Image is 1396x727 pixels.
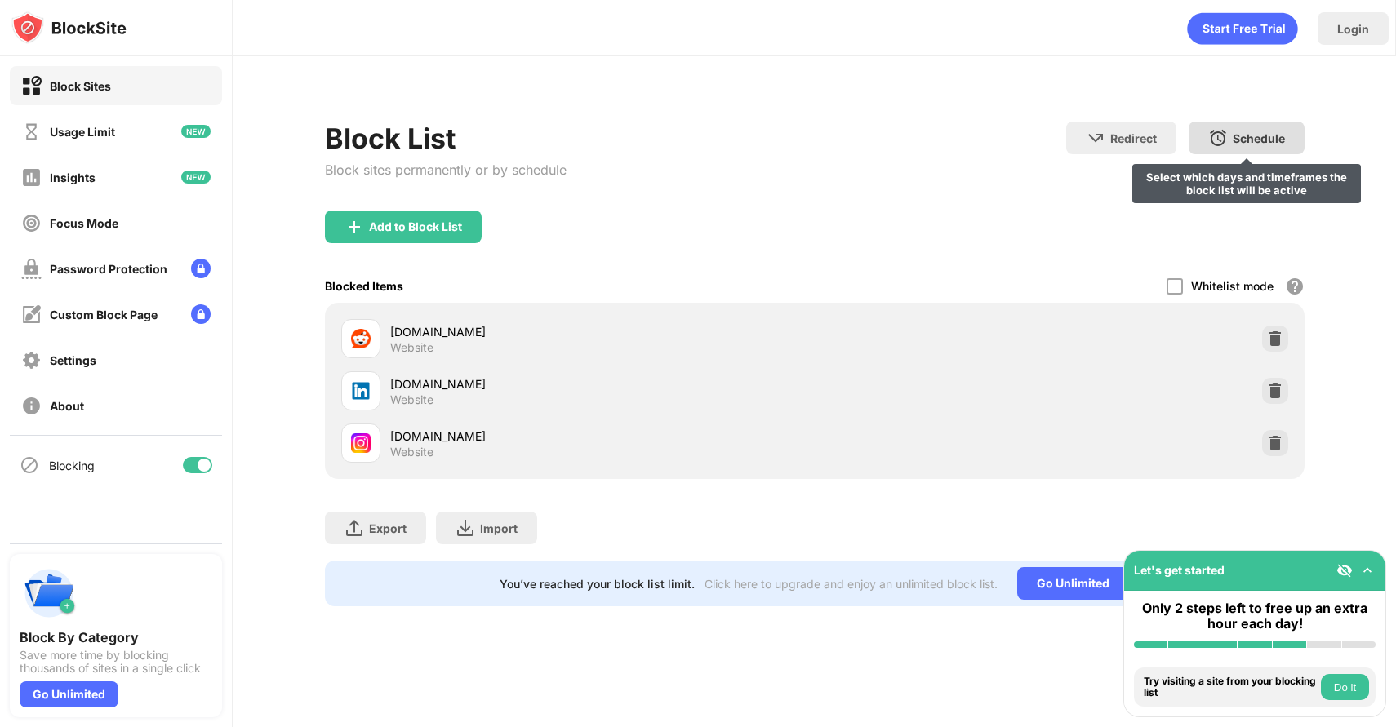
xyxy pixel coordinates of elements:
div: About [50,399,84,413]
div: Save more time by blocking thousands of sites in a single click [20,649,212,675]
img: settings-off.svg [21,350,42,370]
img: new-icon.svg [181,125,211,138]
img: eye-not-visible.svg [1336,562,1353,578]
div: Let's get started [1134,563,1225,577]
div: [DOMAIN_NAME] [390,323,815,340]
img: favicons [351,433,371,453]
div: Go Unlimited [1017,567,1129,600]
img: about-off.svg [21,396,42,416]
div: Blocking [49,459,95,472]
div: Usage Limit [50,125,115,139]
div: Block List [325,122,567,155]
img: lock-menu.svg [191,304,211,324]
img: blocking-icon.svg [20,455,39,475]
div: Block sites permanently or by schedule [325,162,567,178]
div: Whitelist mode [1191,279,1274,293]
img: customize-block-page-off.svg [21,304,42,325]
img: time-usage-off.svg [21,122,42,142]
div: Only 2 steps left to free up an extra hour each day! [1134,601,1376,632]
img: omni-setup-toggle.svg [1359,562,1376,578]
div: Add to Block List [369,220,462,233]
div: Redirect [1110,131,1157,145]
img: lock-menu.svg [191,259,211,278]
img: block-on.svg [21,76,42,96]
img: favicons [351,329,371,348]
div: Custom Block Page [50,308,158,321]
div: Insights [50,171,96,184]
div: Focus Mode [50,216,118,230]
div: Login [1337,22,1369,36]
img: favicons [351,381,371,401]
img: insights-off.svg [21,167,42,188]
div: Website [390,392,433,407]
div: Block Sites [50,79,111,93]
img: logo-blocksite.svg [11,11,127,44]
button: Do it [1321,674,1369,700]
div: [DOMAIN_NAME] [390,375,815,392]
div: Click here to upgrade and enjoy an unlimited block list. [705,577,998,591]
img: password-protection-off.svg [21,259,42,279]
div: Password Protection [50,262,167,276]
div: [DOMAIN_NAME] [390,428,815,445]
div: Website [390,445,433,459]
img: new-icon.svg [181,171,211,184]
div: Go Unlimited [20,681,118,707]
img: focus-off.svg [21,213,42,233]
div: Select which days and timeframes the block list will be active [1139,171,1354,197]
img: push-categories.svg [20,564,78,623]
div: Website [390,340,433,355]
div: You’ve reached your block list limit. [500,577,695,591]
div: Import [480,521,518,535]
div: Blocked Items [325,279,403,293]
div: animation [1187,12,1298,45]
div: Settings [50,353,96,367]
div: Block By Category [20,629,212,645]
div: Export [369,521,407,535]
div: Try visiting a site from your blocking list [1144,676,1317,699]
div: Schedule [1233,131,1285,145]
